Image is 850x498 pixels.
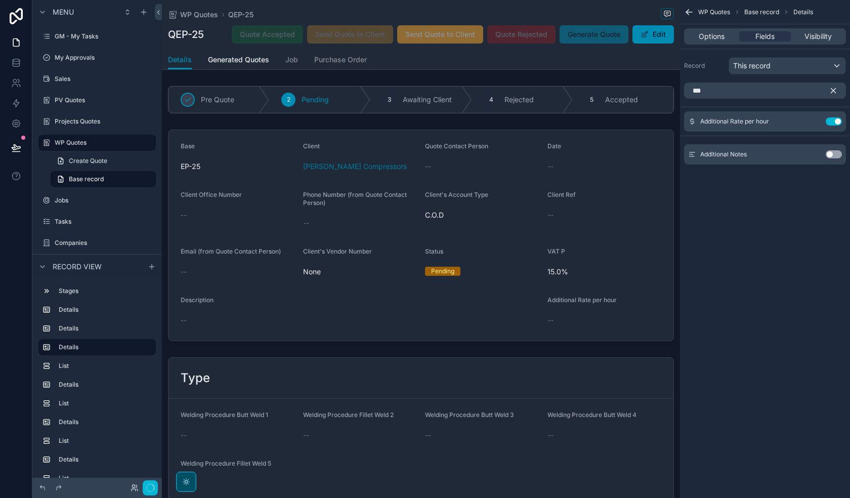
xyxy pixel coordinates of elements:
button: Edit [632,25,674,44]
a: QEP-25 [228,10,253,20]
h1: QEP-25 [168,27,204,41]
label: My Approvals [55,54,154,62]
span: Menu [53,7,74,17]
span: Details [793,8,813,16]
a: Job [285,51,298,71]
label: List [59,437,152,445]
a: My Approvals [38,50,156,66]
label: Details [59,381,152,389]
a: Projects Quotes [38,113,156,130]
span: Create Quote [69,157,107,165]
span: Details [168,55,192,65]
span: Fields [755,31,775,41]
span: Base record [744,8,779,16]
a: Base record [51,171,156,187]
a: GM - My Tasks [38,28,156,45]
label: List [59,399,152,407]
label: GM - My Tasks [55,32,154,40]
span: Purchase Order [314,55,367,65]
span: WP Quotes [180,10,218,20]
button: This record [729,57,846,74]
a: Create Quote [51,153,156,169]
label: PV Quotes [55,96,154,104]
a: Companies [38,235,156,251]
span: Visibility [804,31,832,41]
span: Record view [53,262,102,272]
div: scrollable content [32,278,162,478]
span: Generated Quotes [208,55,269,65]
label: Record [684,62,725,70]
label: WP Quotes [55,139,150,147]
a: Sales [38,71,156,87]
label: List [59,474,152,482]
a: Tasks [38,214,156,230]
label: Details [59,343,148,351]
label: List [59,362,152,370]
a: Purchase Order [314,51,367,71]
span: Additional Rate per hour [700,117,769,126]
a: Jobs [38,192,156,209]
label: Stages [59,287,152,295]
span: Options [699,31,725,41]
span: Job [285,55,298,65]
a: WP Quotes [168,10,218,20]
span: Additional Notes [700,150,747,158]
label: Tasks [55,218,154,226]
span: WP Quotes [698,8,730,16]
a: WP Quotes [38,135,156,151]
label: Sales [55,75,154,83]
label: Details [59,418,152,426]
label: Companies [55,239,154,247]
a: Generated Quotes [208,51,269,71]
label: Projects Quotes [55,117,154,126]
span: This record [733,61,771,71]
label: Jobs [55,196,154,204]
a: PV Quotes [38,92,156,108]
label: Details [59,324,152,333]
label: Details [59,306,152,314]
label: Details [59,455,152,464]
a: Details [168,51,192,70]
span: Base record [69,175,104,183]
